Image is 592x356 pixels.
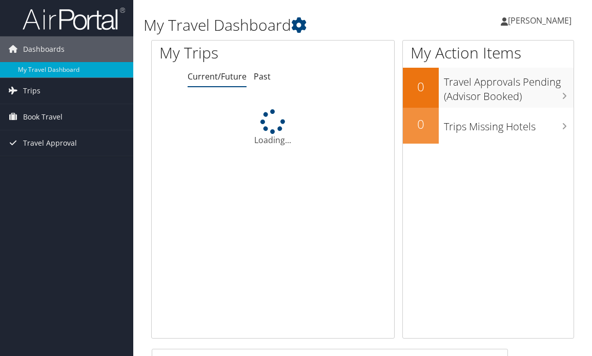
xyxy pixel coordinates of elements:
[403,115,439,133] h2: 0
[403,78,439,95] h2: 0
[23,104,63,130] span: Book Travel
[152,109,394,146] div: Loading...
[403,42,574,64] h1: My Action Items
[144,14,436,36] h1: My Travel Dashboard
[444,114,574,134] h3: Trips Missing Hotels
[444,70,574,104] h3: Travel Approvals Pending (Advisor Booked)
[403,108,574,144] a: 0Trips Missing Hotels
[254,71,271,82] a: Past
[23,36,65,62] span: Dashboards
[403,68,574,107] a: 0Travel Approvals Pending (Advisor Booked)
[23,130,77,156] span: Travel Approval
[508,15,571,26] span: [PERSON_NAME]
[23,7,125,31] img: airportal-logo.png
[188,71,247,82] a: Current/Future
[23,78,40,104] span: Trips
[501,5,582,36] a: [PERSON_NAME]
[159,42,285,64] h1: My Trips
